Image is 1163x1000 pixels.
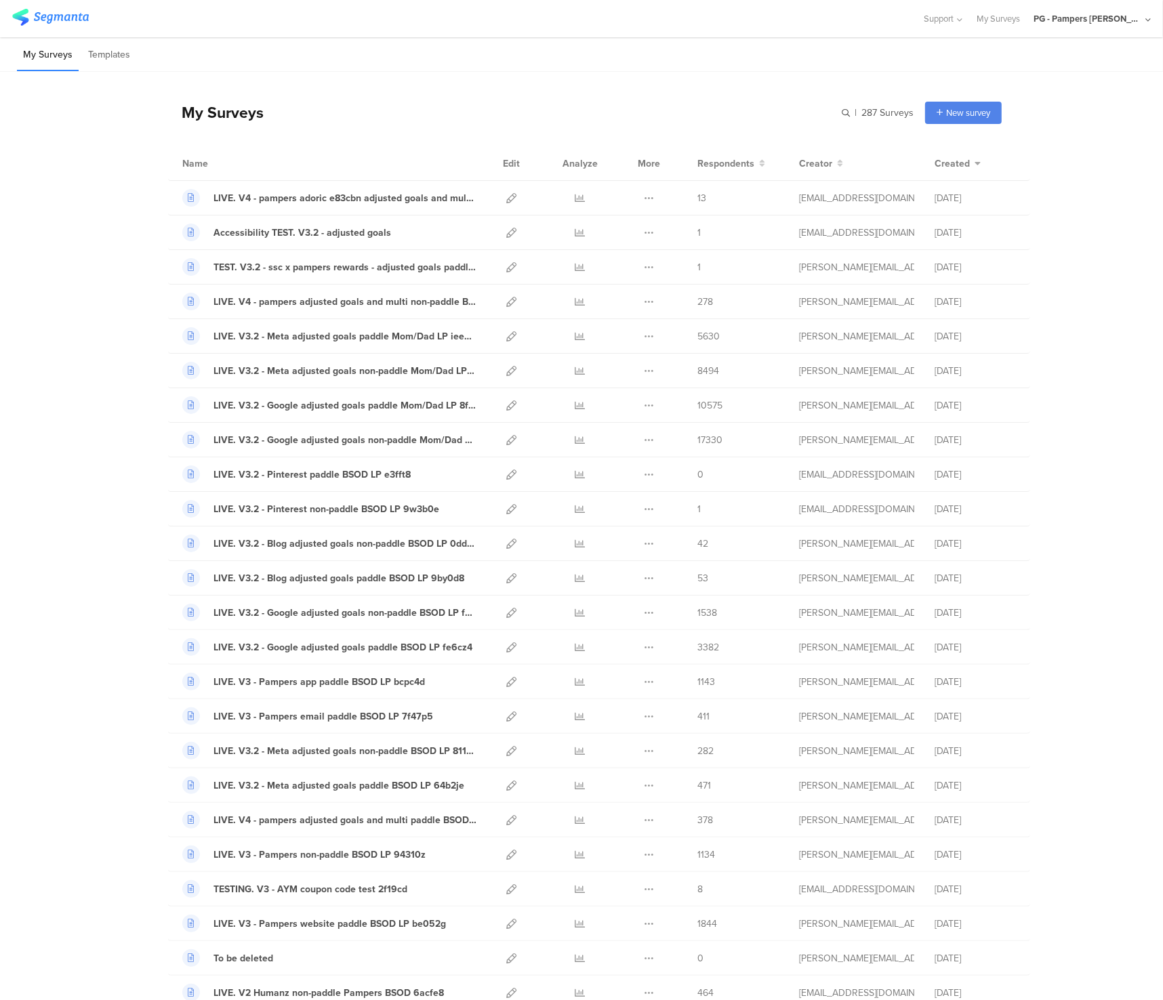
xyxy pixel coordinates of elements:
[799,157,832,171] span: Creator
[213,951,273,965] div: To be deleted
[799,398,914,413] div: aguiar.s@pg.com
[935,295,1016,309] div: [DATE]
[935,157,970,171] span: Created
[182,535,476,552] a: LIVE. V3.2 - Blog adjusted goals non-paddle BSOD LP 0dd60g
[799,778,914,793] div: aguiar.s@pg.com
[799,226,914,240] div: hougui.yh.1@pg.com
[799,882,914,896] div: hougui.yh.1@pg.com
[12,9,89,26] img: segmanta logo
[213,191,476,205] div: LIVE. V4 - pampers adoric e83cbn adjusted goals and multi BSOD LP
[182,811,476,829] a: LIVE. V4 - pampers adjusted goals and multi paddle BSOD LP 0f7m0b
[799,537,914,551] div: aguiar.s@pg.com
[697,260,701,274] span: 1
[213,675,425,689] div: LIVE. V3 - Pampers app paddle BSOD LP bcpc4d
[697,398,722,413] span: 10575
[82,39,136,71] li: Templates
[182,742,476,759] a: LIVE. V3.2 - Meta adjusted goals non-paddle BSOD LP 811fie
[697,986,714,1000] span: 464
[182,880,407,898] a: TESTING. V3 - AYM coupon code test 2f19cd
[799,295,914,309] div: aguiar.s@pg.com
[935,606,1016,620] div: [DATE]
[182,569,464,587] a: LIVE. V3.2 - Blog adjusted goals paddle BSOD LP 9by0d8
[935,537,1016,551] div: [DATE]
[799,917,914,931] div: aguiar.s@pg.com
[213,813,476,827] div: LIVE. V4 - pampers adjusted goals and multi paddle BSOD LP 0f7m0b
[799,467,914,482] div: hougui.yh.1@pg.com
[697,226,701,240] span: 1
[697,467,703,482] span: 0
[697,364,719,378] span: 8494
[935,260,1016,274] div: [DATE]
[182,500,439,518] a: LIVE. V3.2 - Pinterest non-paddle BSOD LP 9w3b0e
[935,986,1016,1000] div: [DATE]
[213,398,476,413] div: LIVE. V3.2 - Google adjusted goals paddle Mom/Dad LP 8fx90a
[799,606,914,620] div: aguiar.s@pg.com
[182,327,476,345] a: LIVE. V3.2 - Meta adjusted goals paddle Mom/Dad LP iee78e
[935,951,1016,965] div: [DATE]
[697,951,703,965] span: 0
[182,846,426,863] a: LIVE. V3 - Pampers non-paddle BSOD LP 94310z
[213,848,426,862] div: LIVE. V3 - Pampers non-paddle BSOD LP 94310z
[935,191,1016,205] div: [DATE]
[182,157,264,171] div: Name
[213,537,476,551] div: LIVE. V3.2 - Blog adjusted goals non-paddle BSOD LP 0dd60g
[182,362,476,379] a: LIVE. V3.2 - Meta adjusted goals non-paddle Mom/Dad LP afxe35
[935,571,1016,585] div: [DATE]
[697,778,711,793] span: 471
[935,157,981,171] button: Created
[213,364,476,378] div: LIVE. V3.2 - Meta adjusted goals non-paddle Mom/Dad LP afxe35
[168,101,264,124] div: My Surveys
[213,329,476,343] div: LIVE. V3.2 - Meta adjusted goals paddle Mom/Dad LP iee78e
[182,465,411,483] a: LIVE. V3.2 - Pinterest paddle BSOD LP e3fft8
[634,146,664,180] div: More
[182,707,433,725] a: LIVE. V3 - Pampers email paddle BSOD LP 7f47p5
[924,12,954,25] span: Support
[799,571,914,585] div: aguiar.s@pg.com
[697,329,720,343] span: 5630
[935,329,1016,343] div: [DATE]
[213,640,472,654] div: LIVE. V3.2 - Google adjusted goals paddle BSOD LP fe6cz4
[935,744,1016,758] div: [DATE]
[697,157,765,171] button: Respondents
[213,260,476,274] div: TEST. V3.2 - ssc x pampers rewards - adjusted goals paddle BSOD LP ec6ede
[697,744,714,758] span: 282
[799,433,914,447] div: aguiar.s@pg.com
[935,813,1016,827] div: [DATE]
[935,778,1016,793] div: [DATE]
[935,917,1016,931] div: [DATE]
[697,295,713,309] span: 278
[697,675,715,689] span: 1143
[213,502,439,516] div: LIVE. V3.2 - Pinterest non-paddle BSOD LP 9w3b0e
[182,673,425,690] a: LIVE. V3 - Pampers app paddle BSOD LP bcpc4d
[697,433,722,447] span: 17330
[182,224,391,241] a: Accessibility TEST. V3.2 - adjusted goals
[213,744,476,758] div: LIVE. V3.2 - Meta adjusted goals non-paddle BSOD LP 811fie
[182,431,476,449] a: LIVE. V3.2 - Google adjusted goals non-paddle Mom/Dad LP 42vc37
[799,744,914,758] div: aguiar.s@pg.com
[935,848,1016,862] div: [DATE]
[799,986,914,1000] div: hougui.yh.1@pg.com
[799,260,914,274] div: aguiar.s@pg.com
[182,189,476,207] a: LIVE. V4 - pampers adoric e83cbn adjusted goals and multi BSOD LP
[697,882,703,896] span: 8
[182,258,476,276] a: TEST. V3.2 - ssc x pampers rewards - adjusted goals paddle BSOD LP ec6ede
[799,329,914,343] div: aguiar.s@pg.com
[853,106,859,120] span: |
[182,949,273,967] a: To be deleted
[213,295,476,309] div: LIVE. V4 - pampers adjusted goals and multi non-paddle BSOD LP c5s842
[182,396,476,414] a: LIVE. V3.2 - Google adjusted goals paddle Mom/Dad LP 8fx90a
[799,157,843,171] button: Creator
[935,226,1016,240] div: [DATE]
[697,502,701,516] span: 1
[560,146,600,180] div: Analyze
[799,709,914,724] div: aguiar.s@pg.com
[697,571,708,585] span: 53
[697,191,706,205] span: 13
[799,951,914,965] div: aguiar.s@pg.com
[697,709,710,724] span: 411
[935,433,1016,447] div: [DATE]
[935,675,1016,689] div: [DATE]
[213,778,464,793] div: LIVE. V3.2 - Meta adjusted goals paddle BSOD LP 64b2je
[182,604,476,621] a: LIVE. V3.2 - Google adjusted goals non-paddle BSOD LP f0dch1
[697,157,754,171] span: Respondents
